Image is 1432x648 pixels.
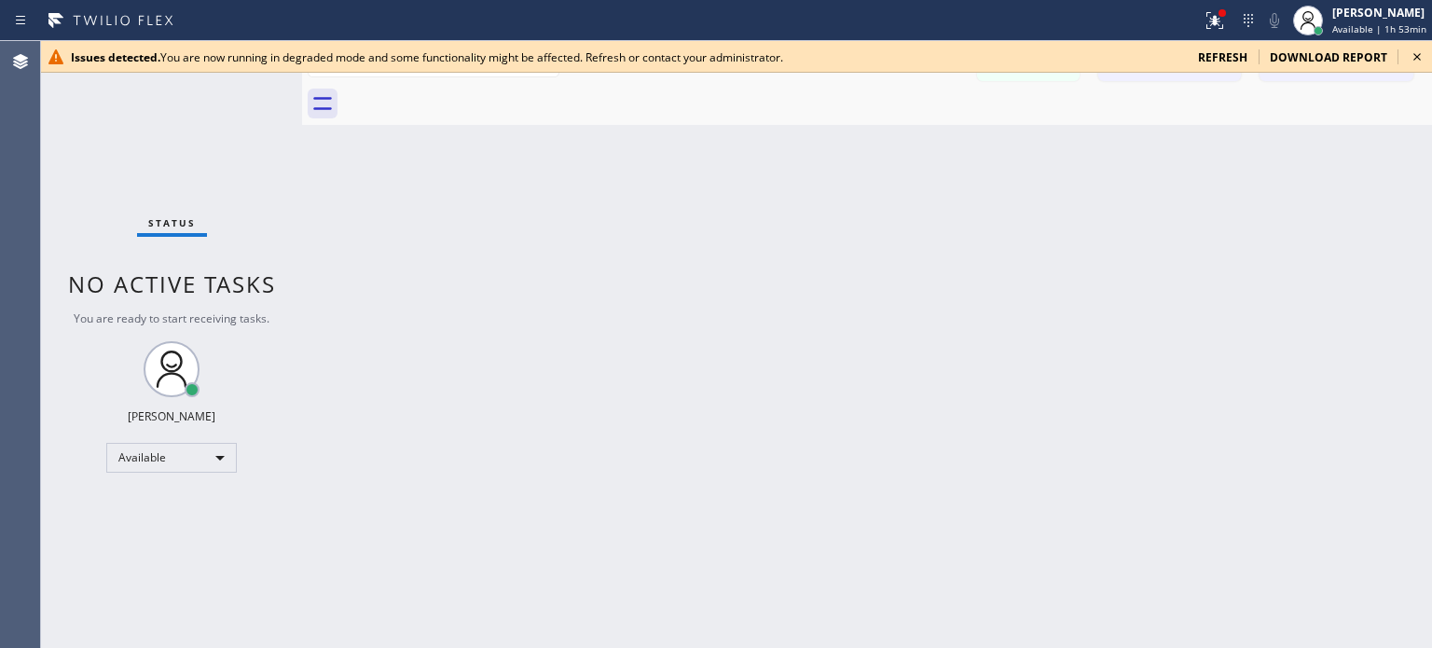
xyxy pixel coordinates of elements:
span: Available | 1h 53min [1332,22,1426,35]
span: You are ready to start receiving tasks. [74,310,269,326]
div: [PERSON_NAME] [1332,5,1426,21]
div: [PERSON_NAME] [128,408,215,424]
span: download report [1270,49,1387,65]
span: Status [148,216,196,229]
b: Issues detected. [71,49,160,65]
div: Available [106,443,237,473]
button: Mute [1261,7,1287,34]
span: No active tasks [68,269,276,299]
div: You are now running in degraded mode and some functionality might be affected. Refresh or contact... [71,49,1183,65]
span: refresh [1198,49,1247,65]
